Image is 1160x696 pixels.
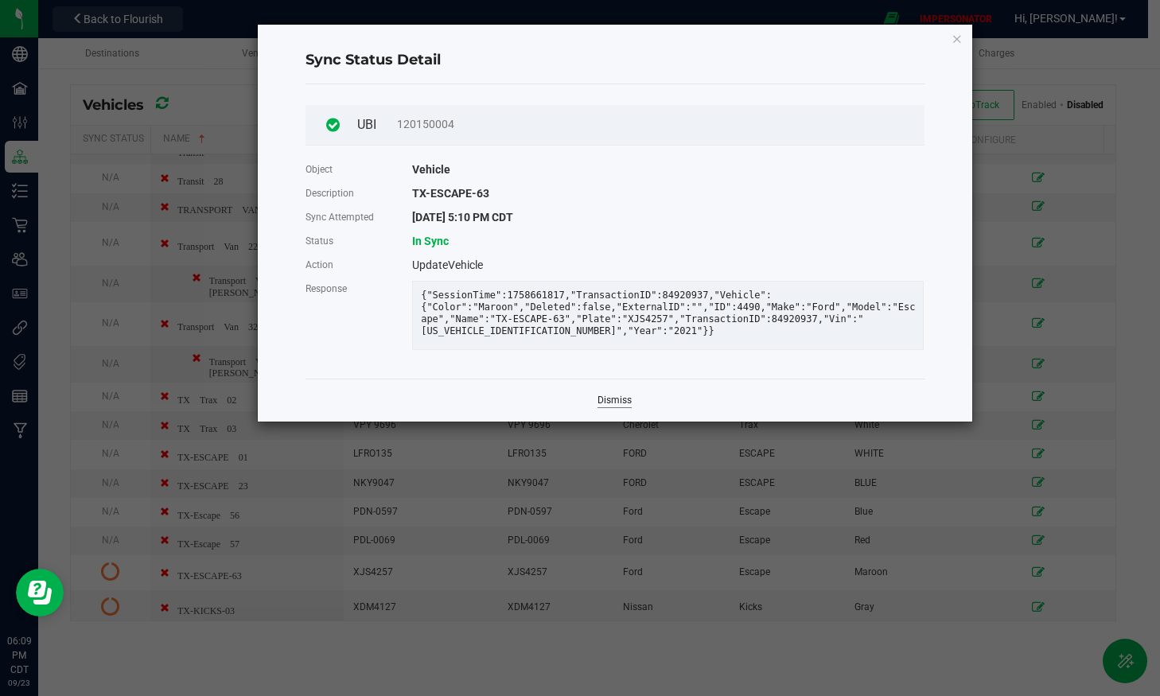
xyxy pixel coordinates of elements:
span: Sync Status Detail [306,50,441,71]
div: TX-ESCAPE-63 [400,181,936,205]
span: In Sync [326,113,340,137]
div: Status [294,229,401,253]
button: Close [952,29,963,48]
span: In Sync [412,235,449,247]
div: [DATE] 5:10 PM CDT [400,205,936,229]
div: Action [294,253,401,277]
span: 120150004 [397,116,454,133]
div: Vehicle [400,157,936,181]
div: UpdateVehicle [400,253,936,277]
iframe: Resource center [16,569,64,616]
div: Response [294,277,401,301]
div: Description [294,181,401,205]
div: Sync Attempted [294,205,401,229]
a: Dismiss [598,394,632,407]
div: {"SessionTime":1758661817,"TransactionID":84920937,"Vehicle":{"Color":"Maroon","Deleted":false,"E... [409,290,927,337]
span: UBI [357,115,389,134]
div: Object [294,157,401,181]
